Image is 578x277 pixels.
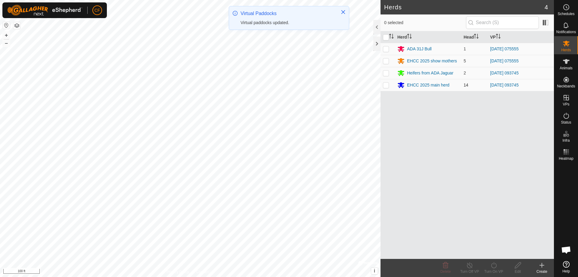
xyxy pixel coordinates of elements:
span: Status [561,121,571,124]
a: [DATE] 093745 [490,71,519,75]
div: Heifers from ADA Jaguar [407,70,453,76]
span: 5 [464,58,466,63]
th: Herd [395,31,461,43]
span: Help [562,269,570,273]
span: Delete [440,269,451,274]
span: Heatmap [559,157,573,160]
p-sorticon: Activate to sort [407,35,412,39]
button: – [3,39,10,47]
p-sorticon: Activate to sort [496,35,501,39]
span: Neckbands [557,84,575,88]
span: 2 [464,71,466,75]
h2: Herds [384,4,545,11]
span: Schedules [558,12,574,16]
div: EHCC 2025 show mothers [407,58,457,64]
span: 4 [545,3,548,12]
div: Create [530,269,554,274]
a: [DATE] 075555 [490,46,519,51]
span: Notifications [556,30,576,34]
button: Map Layers [13,22,20,29]
span: Herds [561,48,571,52]
div: EHCC 2025 main herd [407,82,449,88]
a: Privacy Policy [166,269,189,275]
img: Gallagher Logo [7,5,82,16]
div: Open chat [557,241,575,259]
a: Help [554,259,578,275]
div: Virtual Paddocks [241,10,334,17]
th: VP [488,31,554,43]
input: Search (S) [466,16,539,29]
button: Close [339,8,347,16]
span: CF [95,7,100,14]
div: Turn Off VP [458,269,482,274]
button: + [3,32,10,39]
a: [DATE] 093745 [490,83,519,87]
div: Edit [506,269,530,274]
p-sorticon: Activate to sort [389,35,394,39]
button: Reset Map [3,22,10,29]
a: [DATE] 075555 [490,58,519,63]
div: Virtual paddocks updated. [241,20,334,26]
div: ADA 31J Bull [407,46,432,52]
a: Contact Us [196,269,214,275]
span: 14 [464,83,468,87]
span: i [374,268,375,273]
span: Animals [560,66,573,70]
div: Turn On VP [482,269,506,274]
span: 0 selected [384,20,466,26]
button: i [371,268,378,274]
span: VPs [563,102,569,106]
span: 1 [464,46,466,51]
p-sorticon: Activate to sort [474,35,479,39]
th: Head [461,31,488,43]
span: Infra [562,139,570,142]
